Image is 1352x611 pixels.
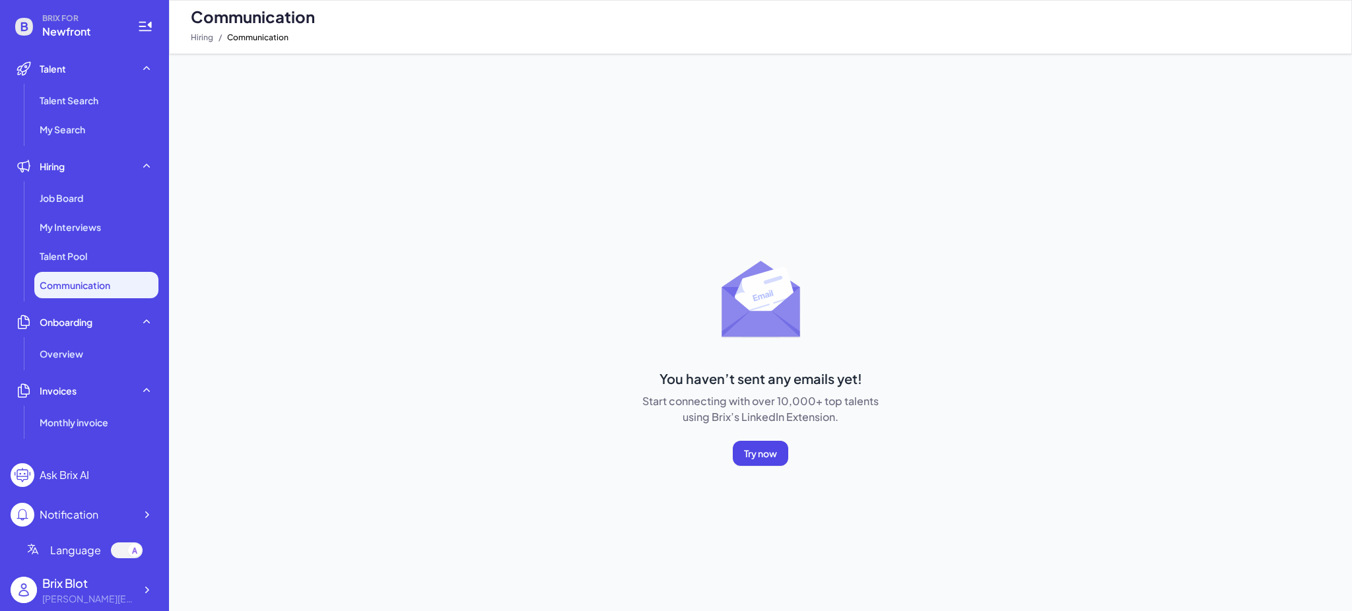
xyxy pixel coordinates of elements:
div: blake@joinbrix.com [42,592,135,606]
span: Job Board [40,191,83,205]
span: My Search [40,123,85,136]
img: user_logo.png [11,577,37,603]
span: Talent Search [40,94,98,107]
span: Talent Pool [40,249,87,263]
span: Invoices [40,384,77,397]
button: Try now [733,441,788,466]
p: Start connecting with over 10,000+ top talents using Brix’s LinkedIn Extension. [632,393,889,425]
span: Monthly invoice [40,416,108,429]
div: Ask Brix AI [40,467,89,483]
span: Language [50,542,101,558]
span: Newfront [42,24,121,40]
span: Overview [40,347,83,360]
span: Onboarding [40,315,92,329]
span: / [219,30,222,46]
span: My Interviews [40,220,101,234]
div: Brix Blot [42,574,135,592]
span: BRIX FOR [42,13,121,24]
h3: You haven’t sent any emails yet! [632,370,889,388]
span: Hiring [40,160,65,173]
img: No mail [713,248,819,354]
span: Try now [744,447,777,459]
div: Notification [40,507,98,523]
span: Communication [191,6,315,27]
span: Talent [40,62,66,75]
span: Communication [227,30,288,46]
span: Communication [40,278,110,292]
